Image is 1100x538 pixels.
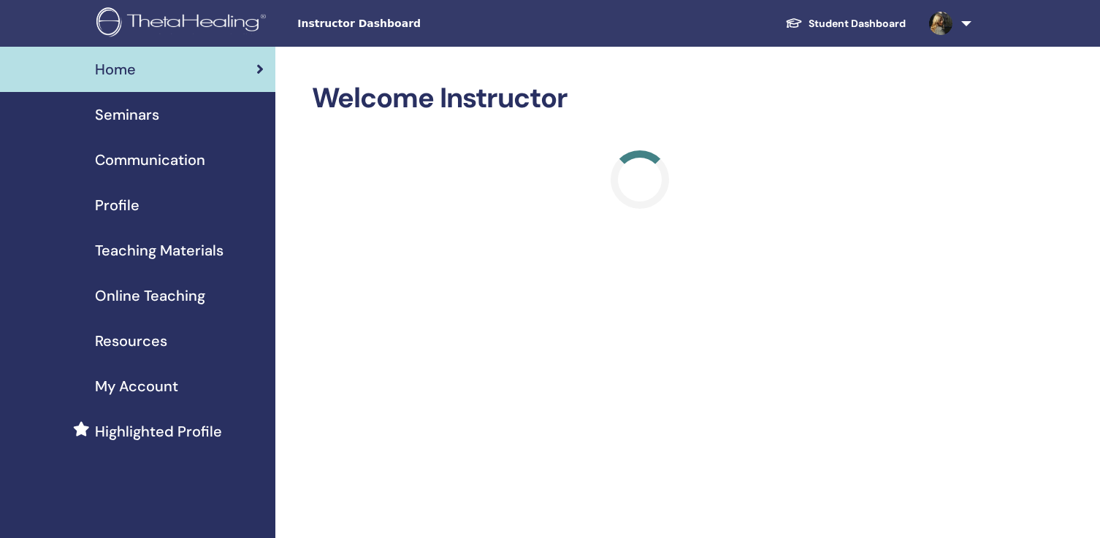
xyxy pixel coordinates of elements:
span: Online Teaching [95,285,205,307]
img: logo.png [96,7,271,40]
img: graduation-cap-white.svg [785,17,803,29]
span: Resources [95,330,167,352]
span: Seminars [95,104,159,126]
span: My Account [95,375,178,397]
span: Profile [95,194,140,216]
img: default.jpg [929,12,952,35]
span: Highlighted Profile [95,420,222,442]
span: Teaching Materials [95,239,224,261]
a: Student Dashboard [774,10,917,37]
span: Communication [95,149,205,171]
span: Home [95,58,136,80]
span: Instructor Dashboard [297,16,516,31]
h2: Welcome Instructor [312,82,969,115]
